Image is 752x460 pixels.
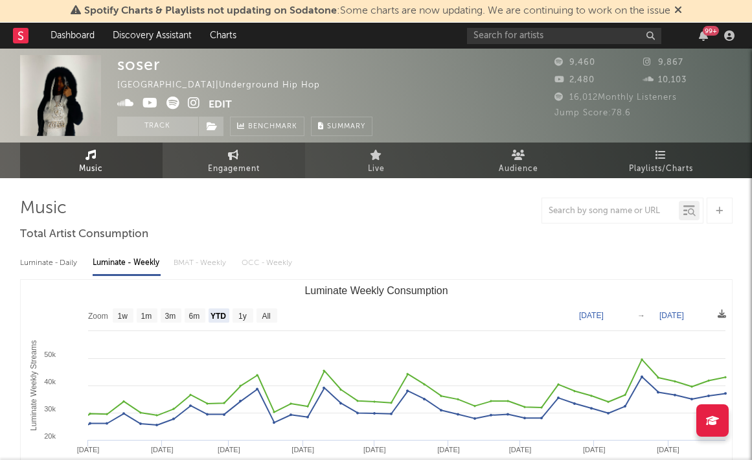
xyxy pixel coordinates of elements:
[703,26,719,36] div: 99 +
[20,227,148,242] span: Total Artist Consumption
[117,312,128,321] text: 1w
[699,30,708,41] button: 99+
[84,6,337,16] span: Spotify Charts & Playlists not updating on Sodatone
[657,446,679,454] text: [DATE]
[467,28,661,44] input: Search for artists
[210,312,225,321] text: YTD
[499,161,538,177] span: Audience
[643,58,683,67] span: 9,867
[88,312,108,321] text: Zoom
[208,161,260,177] span: Engagement
[141,312,152,321] text: 1m
[44,405,56,413] text: 30k
[20,143,163,178] a: Music
[117,78,335,93] div: [GEOGRAPHIC_DATA] | Underground Hip Hop
[579,311,604,320] text: [DATE]
[28,340,38,431] text: Luminate Weekly Streams
[542,206,679,216] input: Search by song name or URL
[20,252,80,274] div: Luminate - Daily
[554,58,595,67] span: 9,460
[117,117,198,136] button: Track
[209,97,232,113] button: Edit
[44,351,56,358] text: 50k
[218,446,240,454] text: [DATE]
[262,312,270,321] text: All
[368,161,385,177] span: Live
[248,119,297,135] span: Benchmark
[304,285,448,296] text: Luminate Weekly Consumption
[84,6,670,16] span: : Some charts are now updating. We are continuing to work on the issue
[554,93,677,102] span: 16,012 Monthly Listeners
[582,446,605,454] text: [DATE]
[230,117,304,136] a: Benchmark
[311,117,372,136] button: Summary
[76,446,99,454] text: [DATE]
[674,6,682,16] span: Dismiss
[117,55,160,74] div: soser
[327,123,365,130] span: Summary
[188,312,199,321] text: 6m
[201,23,245,49] a: Charts
[554,109,631,117] span: Jump Score: 78.6
[41,23,104,49] a: Dashboard
[590,143,733,178] a: Playlists/Charts
[508,446,531,454] text: [DATE]
[637,311,645,320] text: →
[44,432,56,440] text: 20k
[554,76,595,84] span: 2,480
[93,252,161,274] div: Luminate - Weekly
[79,161,103,177] span: Music
[291,446,314,454] text: [DATE]
[629,161,693,177] span: Playlists/Charts
[305,143,448,178] a: Live
[448,143,590,178] a: Audience
[150,446,173,454] text: [DATE]
[165,312,176,321] text: 3m
[163,143,305,178] a: Engagement
[104,23,201,49] a: Discovery Assistant
[363,446,385,454] text: [DATE]
[437,446,460,454] text: [DATE]
[659,311,684,320] text: [DATE]
[44,378,56,385] text: 40k
[643,76,687,84] span: 10,103
[238,312,247,321] text: 1y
